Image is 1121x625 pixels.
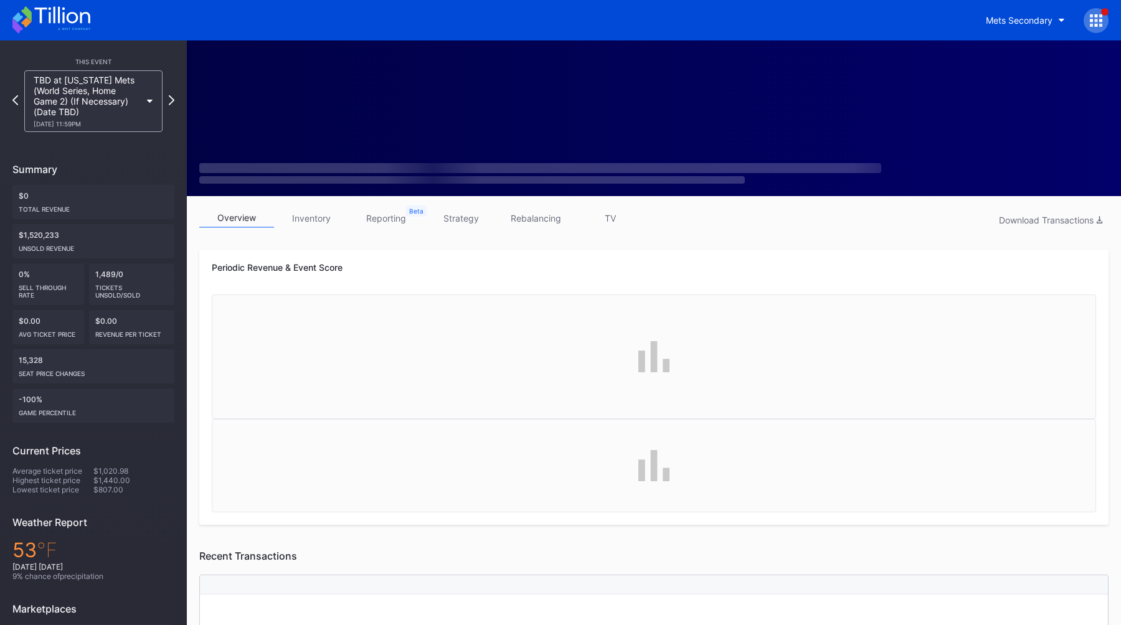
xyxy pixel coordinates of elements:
div: 1,489/0 [89,263,175,305]
div: Game percentile [19,404,168,416]
div: $807.00 [93,485,174,494]
div: Mets Secondary [986,15,1052,26]
a: overview [199,209,274,228]
a: strategy [423,209,498,228]
div: Download Transactions [999,215,1102,225]
a: TV [573,209,648,228]
div: Tickets Unsold/Sold [95,279,169,299]
a: reporting [349,209,423,228]
div: 53 [12,538,174,562]
div: Current Prices [12,444,174,457]
div: seat price changes [19,365,168,377]
div: $1,520,233 [12,224,174,258]
div: $0 [12,185,174,219]
div: Revenue per ticket [95,326,169,338]
div: Marketplaces [12,603,174,615]
div: This Event [12,58,174,65]
div: Total Revenue [19,200,168,213]
div: Highest ticket price [12,476,93,485]
a: inventory [274,209,349,228]
div: Lowest ticket price [12,485,93,494]
button: Mets Secondary [977,9,1074,32]
div: Average ticket price [12,466,93,476]
div: $0.00 [12,310,84,344]
div: $1,020.98 [93,466,174,476]
a: rebalancing [498,209,573,228]
button: Download Transactions [993,212,1109,228]
div: Unsold Revenue [19,240,168,252]
div: $1,440.00 [93,476,174,485]
div: Periodic Revenue & Event Score [212,262,1096,273]
div: 9 % chance of precipitation [12,571,174,581]
div: TBD at [US_STATE] Mets (World Series, Home Game 2) (If Necessary) (Date TBD) [34,75,141,128]
div: [DATE] [DATE] [12,562,174,571]
div: -100% [12,388,174,423]
div: Avg ticket price [19,326,78,338]
div: Weather Report [12,516,174,529]
div: $0.00 [89,310,175,344]
div: 15,328 [12,349,174,383]
div: Sell Through Rate [19,279,78,299]
div: [DATE] 11:59PM [34,120,141,128]
div: Recent Transactions [199,550,1109,562]
div: Summary [12,163,174,176]
div: 0% [12,263,84,305]
span: ℉ [37,538,57,562]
